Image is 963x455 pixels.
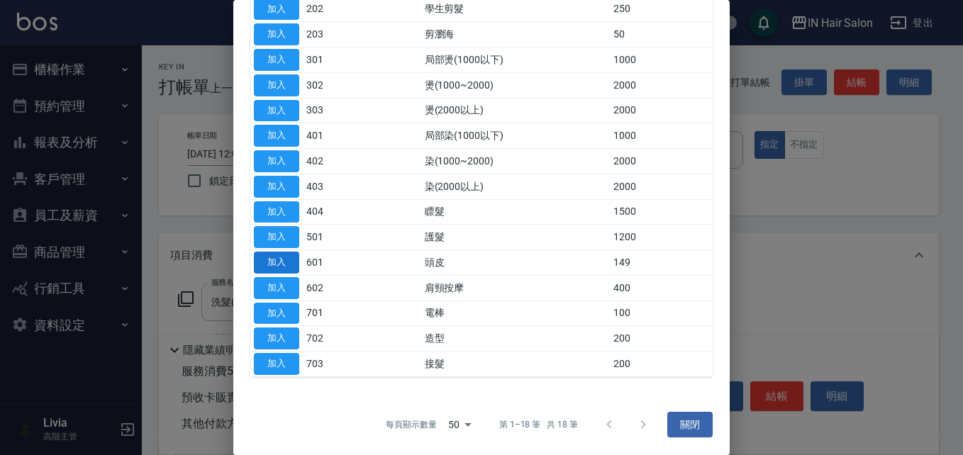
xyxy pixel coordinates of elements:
[303,22,362,47] td: 203
[610,225,713,250] td: 1200
[254,74,299,96] button: 加入
[421,22,611,47] td: 剪瀏海
[254,49,299,71] button: 加入
[254,277,299,299] button: 加入
[303,250,362,276] td: 601
[303,225,362,250] td: 501
[254,327,299,349] button: 加入
[303,326,362,352] td: 702
[254,353,299,375] button: 加入
[610,199,713,225] td: 1500
[254,150,299,172] button: 加入
[667,412,713,438] button: 關閉
[421,250,611,276] td: 頭皮
[442,405,477,444] div: 50
[421,352,611,377] td: 接髮
[303,72,362,98] td: 302
[303,149,362,174] td: 402
[610,174,713,199] td: 2000
[254,201,299,223] button: 加入
[421,174,611,199] td: 染(2000以上)
[421,225,611,250] td: 護髮
[610,22,713,47] td: 50
[254,23,299,45] button: 加入
[499,418,578,431] p: 第 1–18 筆 共 18 筆
[421,300,611,326] td: 電棒
[421,98,611,123] td: 燙(2000以上)
[303,98,362,123] td: 303
[254,303,299,325] button: 加入
[303,300,362,326] td: 701
[610,72,713,98] td: 2000
[303,352,362,377] td: 703
[421,47,611,73] td: 局部燙(1000以下)
[421,149,611,174] td: 染(1000~2000)
[386,418,437,431] p: 每頁顯示數量
[254,226,299,248] button: 加入
[421,72,611,98] td: 燙(1000~2000)
[610,123,713,149] td: 1000
[303,275,362,300] td: 602
[254,100,299,122] button: 加入
[303,47,362,73] td: 301
[610,47,713,73] td: 1000
[610,300,713,326] td: 100
[254,125,299,147] button: 加入
[610,326,713,352] td: 200
[254,252,299,274] button: 加入
[610,352,713,377] td: 200
[303,199,362,225] td: 404
[421,326,611,352] td: 造型
[421,199,611,225] td: 瞟髮
[610,98,713,123] td: 2000
[303,123,362,149] td: 401
[610,275,713,300] td: 400
[303,174,362,199] td: 403
[254,176,299,198] button: 加入
[610,149,713,174] td: 2000
[421,275,611,300] td: 肩頸按摩
[610,250,713,276] td: 149
[421,123,611,149] td: 局部染(1000以下)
